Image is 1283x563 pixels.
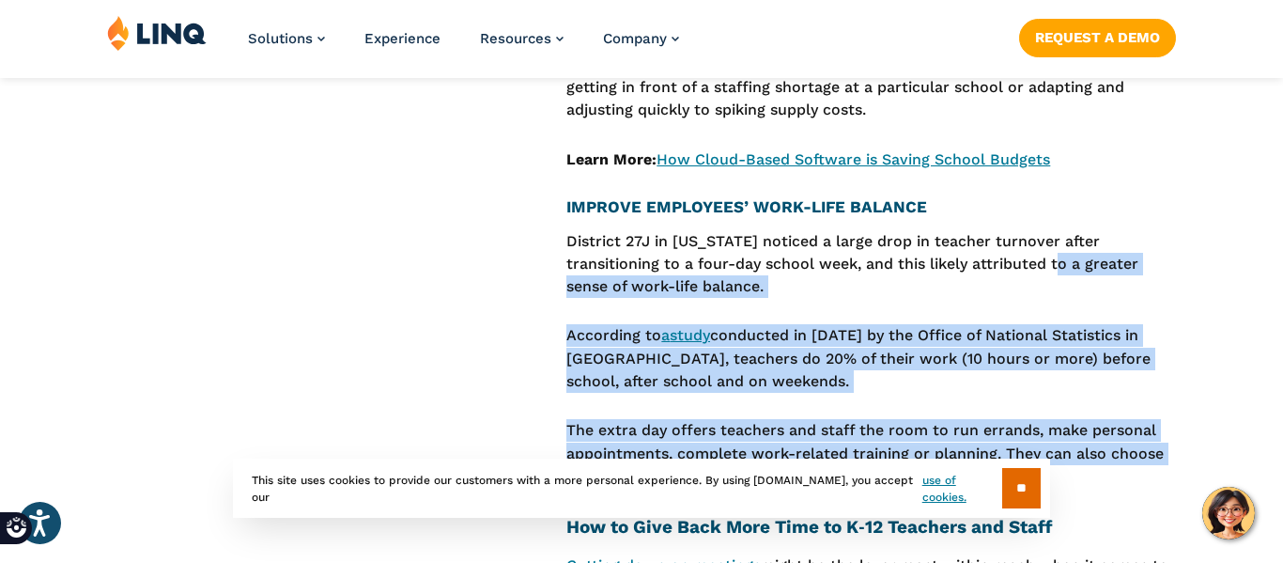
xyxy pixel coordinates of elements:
[603,30,667,47] span: Company
[248,15,679,77] nav: Primary Navigation
[661,326,670,344] a: a
[566,324,1176,393] p: According to conducted in [DATE] by the Office of National Statistics in [GEOGRAPHIC_DATA], teach...
[566,230,1176,299] p: District 27J in [US_STATE] noticed a large drop in teacher turnover after transitioning to a four...
[1202,487,1255,540] button: Hello, have a question? Let’s chat.
[922,472,1002,506] a: use of cookies.
[107,15,207,51] img: LINQ | K‑12 Software
[480,30,564,47] a: Resources
[657,150,1050,168] a: How Cloud-Based Software is Saving School Budgets
[233,459,1050,518] div: This site uses cookies to provide our customers with a more personal experience. By using [DOMAIN...
[1019,15,1176,56] nav: Button Navigation
[566,150,657,168] strong: Learn More:
[566,197,1176,218] h4: IMPROVE EMPLOYEES’ WORK-LIFE BALANCE
[566,419,1176,488] p: The extra day offers teachers and staff the room to run errands, make personal appointments, comp...
[603,30,679,47] a: Company
[480,30,551,47] span: Resources
[248,30,313,47] span: Solutions
[248,30,325,47] a: Solutions
[364,30,441,47] a: Experience
[1019,19,1176,56] a: Request a Demo
[670,326,710,344] a: study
